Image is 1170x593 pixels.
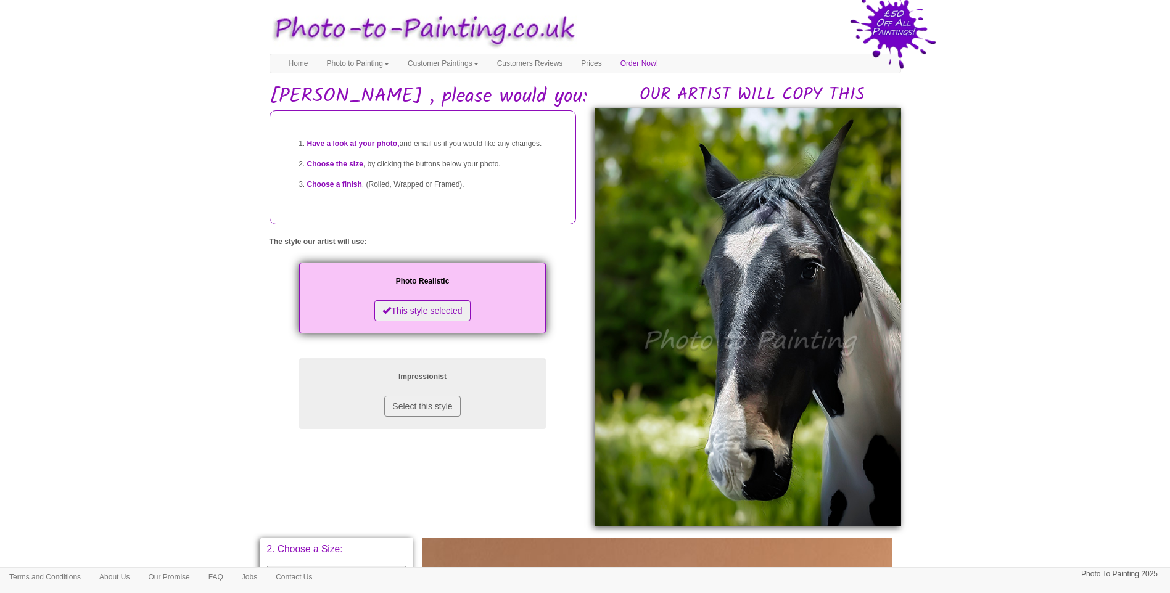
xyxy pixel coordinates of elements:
[1081,568,1158,581] p: Photo To Painting 2025
[266,568,321,586] a: Contact Us
[270,86,901,107] h1: [PERSON_NAME] , please would you:
[307,154,563,174] li: , by clicking the buttons below your photo.
[139,568,199,586] a: Our Promise
[307,139,400,148] span: Have a look at your photo,
[279,54,318,73] a: Home
[398,54,488,73] a: Customer Paintings
[572,54,611,73] a: Prices
[384,396,460,417] button: Select this style
[488,54,572,73] a: Customers Reviews
[199,568,233,586] a: FAQ
[604,86,901,105] h2: OUR ARTIST WILL COPY THIS
[270,237,367,247] label: The style our artist will use:
[374,300,470,321] button: This style selected
[90,568,139,586] a: About Us
[307,180,362,189] span: Choose a finish
[311,275,534,288] p: Photo Realistic
[318,54,398,73] a: Photo to Painting
[611,54,667,73] a: Order Now!
[307,160,363,168] span: Choose the size
[267,544,407,554] p: 2. Choose a Size:
[263,6,579,54] img: Photo to Painting
[595,108,901,527] img: Simon , please would you:
[267,566,407,587] button: 14" x 20"
[233,568,266,586] a: Jobs
[307,174,563,195] li: , (Rolled, Wrapped or Framed).
[311,370,534,383] p: Impressionist
[307,134,563,154] li: and email us if you would like any changes.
